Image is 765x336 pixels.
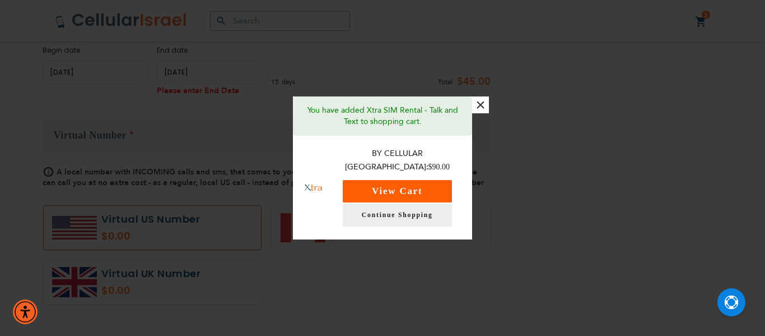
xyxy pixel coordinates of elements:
button: × [472,96,489,113]
p: You have added Xtra SIM Rental - Talk and Text to shopping cart. [301,105,464,127]
div: Accessibility Menu [13,300,38,324]
p: By Cellular [GEOGRAPHIC_DATA]: [334,147,461,174]
a: Continue Shopping [343,204,452,227]
button: View Cart [343,180,452,202]
span: $90.00 [428,163,450,171]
